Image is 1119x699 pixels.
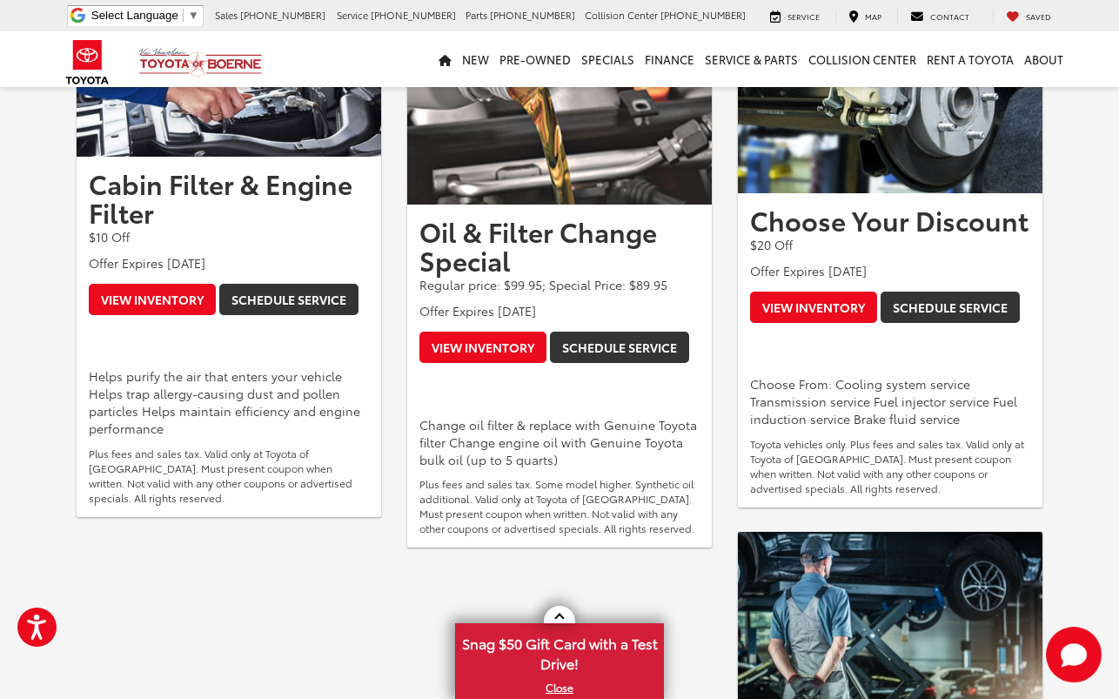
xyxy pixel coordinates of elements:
a: Service & Parts: Opens in a new tab [700,31,803,87]
svg: Start Chat [1046,627,1102,682]
img: Toyota [55,34,120,91]
iframe: Send To Google Pay [750,333,928,366]
span: Sales [215,8,238,22]
span: [PHONE_NUMBER] [490,8,575,22]
img: Oil & Filter Change Special [407,4,712,205]
span: Service [337,8,368,22]
p: $20 Off [750,236,1030,253]
a: Schedule Service [881,292,1020,323]
a: Schedule Service [550,332,689,363]
p: Change oil filter & replace with Genuine Toyota filter Change engine oil with Genuine Toyota bulk... [419,416,700,468]
p: Plus fees and sales tax. Valid only at Toyota of [GEOGRAPHIC_DATA]. Must present coupon when writ... [89,446,369,505]
a: Finance [640,31,700,87]
a: Collision Center [803,31,921,87]
span: ​ [183,9,184,22]
p: Helps purify the air that enters your vehicle Helps trap allergy-causing dust and pollen particle... [89,367,369,437]
a: About [1019,31,1069,87]
p: $10 Off [89,228,369,245]
a: New [457,31,494,87]
p: Toyota vehicles only. Plus fees and sales tax. Valid only at Toyota of [GEOGRAPHIC_DATA]. Must pr... [750,436,1030,495]
p: Offer Expires [DATE] [750,262,1030,279]
span: Service [787,10,820,22]
h2: Cabin Filter & Engine Filter [89,169,369,226]
span: Select Language [91,9,178,22]
a: Schedule Service [219,284,358,315]
a: View Inventory [419,332,546,363]
span: [PHONE_NUMBER] [371,8,456,22]
span: Parts [466,8,487,22]
span: Snag $50 Gift Card with a Test Drive! [457,625,662,678]
img: Choose Your Discount [738,4,1042,193]
h2: Oil & Filter Change Special [419,217,700,274]
a: Map [835,10,895,24]
img: Vic Vaughan Toyota of Boerne [138,47,263,77]
p: Plus fees and sales tax. Some model higher. Synthetic oil additional. Valid only at Toyota of [GE... [419,476,700,535]
span: Contact [930,10,969,22]
p: Offer Expires [DATE] [89,254,369,272]
p: Regular price: $99.95; Special Price: $89.95 [419,276,700,293]
a: View Inventory [89,284,216,315]
iframe: Send To Google Pay [419,373,598,406]
span: [PHONE_NUMBER] [660,8,746,22]
a: View Inventory [750,292,877,323]
h2: Choose Your Discount [750,205,1030,234]
a: Specials [576,31,640,87]
span: Saved [1026,10,1051,22]
a: Contact [897,10,982,24]
span: Collision Center [585,8,658,22]
button: Toggle Chat Window [1046,627,1102,682]
a: Rent a Toyota [921,31,1019,87]
p: Offer Expires [DATE] [419,302,700,319]
a: Home [433,31,457,87]
iframe: Send To Google Pay [89,326,267,358]
a: Service [757,10,833,24]
a: My Saved Vehicles [993,10,1064,24]
span: [PHONE_NUMBER] [240,8,325,22]
a: Pre-Owned [494,31,576,87]
span: Map [865,10,881,22]
a: Select Language​ [91,9,199,22]
span: ▼ [188,9,199,22]
p: Choose From: Cooling system service Transmission service Fuel injector service Fuel induction ser... [750,375,1030,427]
